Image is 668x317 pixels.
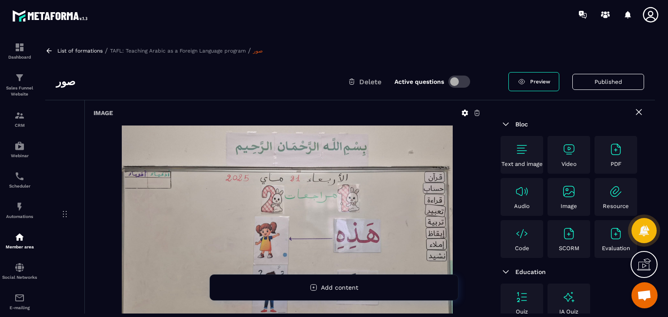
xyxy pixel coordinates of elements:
[56,75,75,89] h3: صور
[559,245,579,251] p: SCORM
[2,214,37,219] p: Automations
[394,78,444,85] label: Active questions
[515,142,529,156] img: text-image no-wrap
[2,195,37,225] a: automationsautomationsAutomations
[515,290,529,304] img: text-image no-wrap
[501,119,511,129] img: arrow-down
[14,42,25,53] img: formation
[2,85,37,97] p: Sales Funnel Website
[501,161,543,167] p: Text and image
[611,161,621,167] p: PDF
[14,110,25,121] img: formation
[2,256,37,286] a: social-networksocial-networkSocial Networks
[359,78,381,86] span: Delete
[105,46,108,55] span: /
[572,74,644,90] button: Published
[248,46,251,55] span: /
[508,72,559,91] a: Preview
[14,141,25,151] img: automations
[501,267,511,277] img: arrow-down
[631,282,658,308] div: Open chat
[2,244,37,249] p: Member area
[561,161,577,167] p: Video
[2,275,37,280] p: Social Networks
[2,225,37,256] a: automationsautomationsMember area
[2,134,37,165] a: automationsautomationsWebinar
[14,262,25,273] img: social-network
[14,171,25,182] img: scheduler
[14,232,25,242] img: automations
[2,104,37,134] a: formationformationCRM
[12,8,90,24] img: logo
[515,121,528,128] span: Bloc
[2,165,37,195] a: schedulerschedulerScheduler
[609,227,623,241] img: text-image no-wrap
[609,185,623,198] img: text-image no-wrap
[515,185,529,198] img: text-image no-wrap
[562,290,576,304] img: text-image
[253,48,263,54] a: صور
[2,66,37,104] a: formationformationSales Funnel Website
[602,245,630,251] p: Evaluation
[321,284,358,291] span: Add content
[515,227,529,241] img: text-image no-wrap
[561,203,577,209] p: Image
[2,305,37,310] p: E-mailing
[94,109,113,116] h6: Image
[514,203,530,209] p: Audio
[2,286,37,317] a: emailemailE-mailing
[2,55,37,59] p: Dashboard
[57,48,103,54] a: List of formations
[562,142,576,156] img: text-image no-wrap
[559,308,578,315] p: IA Quiz
[14,201,25,212] img: automations
[516,308,528,315] p: Quiz
[603,203,629,209] p: Resource
[2,123,37,128] p: CRM
[515,268,546,275] span: Education
[515,245,529,251] p: Code
[562,227,576,241] img: text-image no-wrap
[530,79,550,85] span: Preview
[2,153,37,158] p: Webinar
[609,142,623,156] img: text-image no-wrap
[14,293,25,303] img: email
[562,185,576,198] img: text-image no-wrap
[14,73,25,83] img: formation
[110,48,246,54] a: TAFL: Teaching Arabic as a Foreign Language program
[2,36,37,66] a: formationformationDashboard
[2,184,37,188] p: Scheduler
